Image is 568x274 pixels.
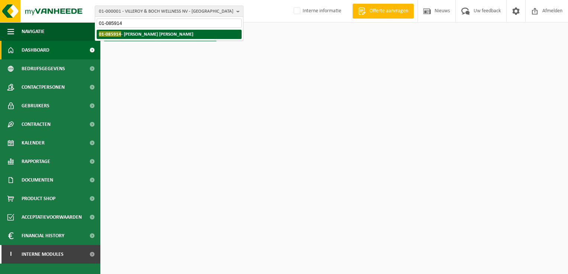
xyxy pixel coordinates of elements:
[292,6,341,17] label: Interne informatie
[22,59,65,78] span: Bedrijfsgegevens
[22,171,53,189] span: Documenten
[22,208,82,226] span: Acceptatievoorwaarden
[99,31,193,37] strong: - [PERSON_NAME] [PERSON_NAME]
[99,6,233,17] span: 01-000001 - VILLEROY & BOCH WELLNESS NV - [GEOGRAPHIC_DATA]
[22,226,64,245] span: Financial History
[22,22,45,41] span: Navigatie
[22,134,45,152] span: Kalender
[22,245,64,264] span: Interne modules
[95,6,243,17] button: 01-000001 - VILLEROY & BOCH WELLNESS NV - [GEOGRAPHIC_DATA]
[22,189,55,208] span: Product Shop
[97,19,242,28] input: Zoeken naar gekoppelde vestigingen
[22,78,65,97] span: Contactpersonen
[22,41,49,59] span: Dashboard
[22,97,49,115] span: Gebruikers
[368,7,410,15] span: Offerte aanvragen
[99,31,121,37] span: 01-085914
[22,115,51,134] span: Contracten
[22,152,50,171] span: Rapportage
[352,4,414,19] a: Offerte aanvragen
[7,245,14,264] span: I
